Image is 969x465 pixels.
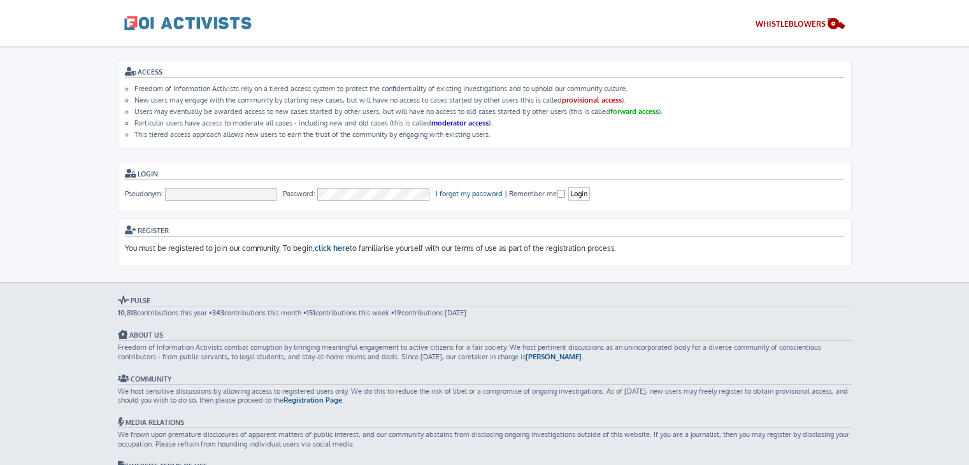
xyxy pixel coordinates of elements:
li: Freedom of Information Activists rely on a tiered access system to protect the confidentiality of... [134,84,845,93]
strong: 151 [306,308,315,317]
h3: Login [125,169,845,180]
strong: forward access [610,107,659,116]
label: Remember me [509,189,566,198]
p: We frown upon premature disclosures of apparent matters of public interest, and our community abs... [118,430,852,448]
a: click here [315,243,350,254]
h3: About Us [118,330,852,341]
strong: 343 [212,308,224,317]
span: WHISTLEBLOWERS [756,19,826,29]
strong: moderator access [431,118,489,127]
p: We host sensitive discussions by allowing access to registered users only. We do this to reduce t... [118,387,852,405]
input: Pseudonym: [165,188,277,201]
input: Login [568,187,590,201]
strong: provisional access [562,96,622,104]
p: You must be registered to join our community. To begin, to familiarise yourself with our terms of... [125,243,845,254]
a: FOI Activists [124,6,252,39]
h3: Community [118,374,852,385]
strong: 19 [394,308,401,317]
li: Particular users have access to moderate all cases - including new and old cases (this is called ). [134,118,845,127]
h3: Pulse [118,296,852,306]
strong: 10,818 [118,308,137,317]
li: New users may engage with the community by starting new cases, but will have no access to cases s... [134,96,845,104]
input: Password: [317,188,429,201]
p: contributions this year • contributions this month • contributions this week • contributions [DATE] [118,308,852,317]
a: Whistleblowers [756,17,845,34]
span: Password: [283,189,315,198]
span: Pseudonym: [125,189,163,198]
p: Freedom of Information Activists combat corruption by bringing meaningful engagement to active ci... [118,343,852,361]
li: Users may eventually be awarded access to new cases started by other users, but will have no acce... [134,107,845,116]
h3: Media Relations [118,417,852,428]
h3: Register [125,225,845,237]
li: This tiered access approach allows new users to earn the trust of the community by engaging with ... [134,130,845,139]
a: [PERSON_NAME] [526,352,582,361]
a: I forgot my password [436,189,503,198]
span: | [505,189,507,198]
a: Registration Page [284,396,342,404]
h3: ACCESS [125,67,845,78]
input: Remember me [557,190,565,198]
